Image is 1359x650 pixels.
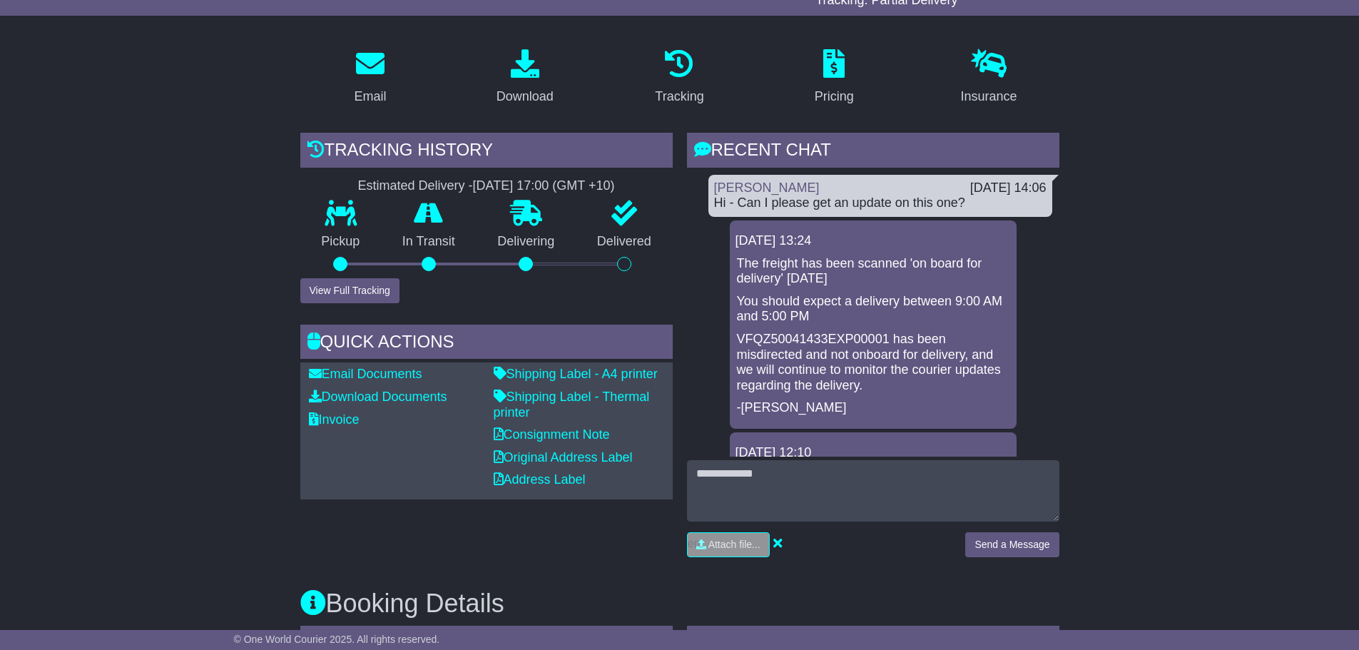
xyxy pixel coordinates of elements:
p: The freight has been scanned 'on board for delivery' [DATE] [737,256,1009,287]
h3: Booking Details [300,589,1059,618]
a: Address Label [494,472,586,487]
div: [DATE] 17:00 (GMT +10) [473,178,615,194]
p: You should expect a delivery between 9:00 AM and 5:00 PM [737,294,1009,325]
button: View Full Tracking [300,278,399,303]
a: Insurance [952,44,1027,111]
p: VFQZ50041433EXP00001 has been misdirected and not onboard for delivery, and we will continue to m... [737,332,1009,393]
a: Invoice [309,412,360,427]
a: Email Documents [309,367,422,381]
a: Tracking [646,44,713,111]
div: Tracking history [300,133,673,171]
a: Download [487,44,563,111]
button: Send a Message [965,532,1059,557]
div: RECENT CHAT [687,133,1059,171]
a: Original Address Label [494,450,633,464]
div: [DATE] 13:24 [736,233,1011,249]
a: Consignment Note [494,427,610,442]
div: Hi - Can I please get an update on this one? [714,195,1047,211]
p: Delivered [576,234,673,250]
div: Estimated Delivery - [300,178,673,194]
div: Email [354,87,386,106]
a: Pricing [805,44,863,111]
div: [DATE] 12:10 [736,445,1011,461]
a: Shipping Label - Thermal printer [494,390,650,420]
p: -[PERSON_NAME] [737,400,1009,416]
div: Pricing [815,87,854,106]
div: Insurance [961,87,1017,106]
div: [DATE] 14:06 [970,181,1047,196]
a: Email [345,44,395,111]
div: Quick Actions [300,325,673,363]
div: Tracking [655,87,703,106]
p: Pickup [300,234,382,250]
a: [PERSON_NAME] [714,181,820,195]
span: © One World Courier 2025. All rights reserved. [234,634,440,645]
p: In Transit [381,234,477,250]
a: Shipping Label - A4 printer [494,367,658,381]
div: Download [497,87,554,106]
a: Download Documents [309,390,447,404]
p: Delivering [477,234,576,250]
